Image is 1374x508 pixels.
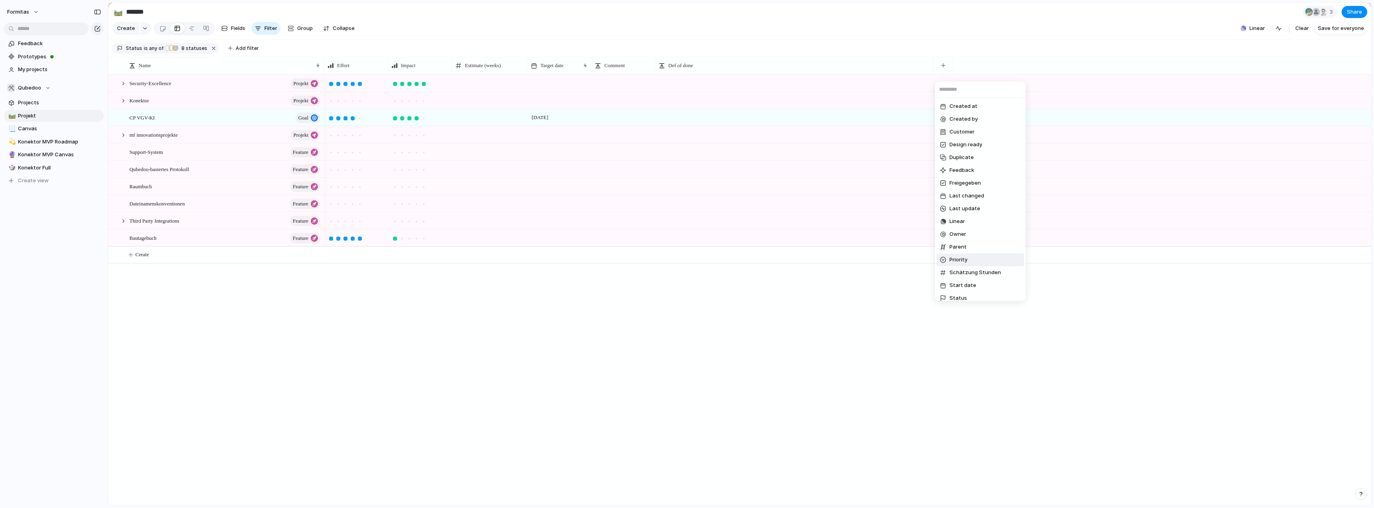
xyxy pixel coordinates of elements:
span: Priority [949,256,967,264]
span: Parent [949,243,967,251]
span: Design ready [949,141,982,149]
span: Start date [949,281,976,289]
span: Last update [949,205,980,213]
span: Freigegeben [949,179,981,187]
span: Customer [949,128,975,136]
span: Status [949,294,967,302]
span: Created by [949,115,978,123]
span: Last changed [949,192,984,200]
span: Linear [949,217,965,225]
span: Created at [949,102,977,110]
span: Owner [949,230,966,238]
span: Feedback [949,166,974,174]
span: Duplicate [949,153,974,161]
span: Schätzung Stunden [949,269,1001,277]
